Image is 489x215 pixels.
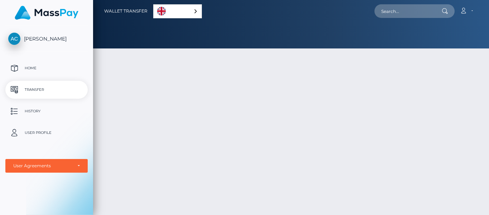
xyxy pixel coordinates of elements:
[15,6,78,20] img: MassPay
[153,4,202,18] div: Language
[8,63,85,74] p: Home
[8,106,85,117] p: History
[8,127,85,138] p: User Profile
[5,81,88,99] a: Transfer
[13,163,72,169] div: User Agreements
[154,5,202,18] a: English
[5,124,88,142] a: User Profile
[5,59,88,77] a: Home
[5,102,88,120] a: History
[104,4,147,19] a: Wallet Transfer
[153,4,202,18] aside: Language selected: English
[8,84,85,95] p: Transfer
[5,36,88,42] span: [PERSON_NAME]
[374,4,442,18] input: Search...
[5,159,88,173] button: User Agreements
